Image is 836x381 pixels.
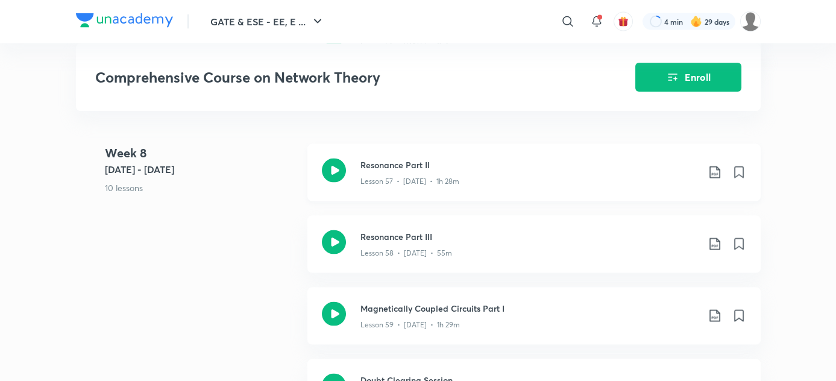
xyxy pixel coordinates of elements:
[307,144,761,216] a: Resonance Part IILesson 57 • [DATE] • 1h 28m
[95,69,567,86] h3: Comprehensive Course on Network Theory
[614,12,633,31] button: avatar
[105,144,298,162] h4: Week 8
[690,16,702,28] img: streak
[360,320,460,330] p: Lesson 59 • [DATE] • 1h 29m
[105,162,298,177] h5: [DATE] - [DATE]
[76,13,173,28] img: Company Logo
[360,230,698,243] h3: Resonance Part III
[307,288,761,359] a: Magnetically Coupled Circuits Part ILesson 59 • [DATE] • 1h 29m
[740,11,761,32] img: Palak Tiwari
[76,13,173,31] a: Company Logo
[203,10,332,34] button: GATE & ESE - EE, E ...
[360,176,459,187] p: Lesson 57 • [DATE] • 1h 28m
[105,181,298,194] p: 10 lessons
[635,63,741,92] button: Enroll
[618,16,629,27] img: avatar
[360,302,698,315] h3: Magnetically Coupled Circuits Part I
[360,248,452,259] p: Lesson 58 • [DATE] • 55m
[307,216,761,288] a: Resonance Part IIILesson 58 • [DATE] • 55m
[360,159,698,171] h3: Resonance Part II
